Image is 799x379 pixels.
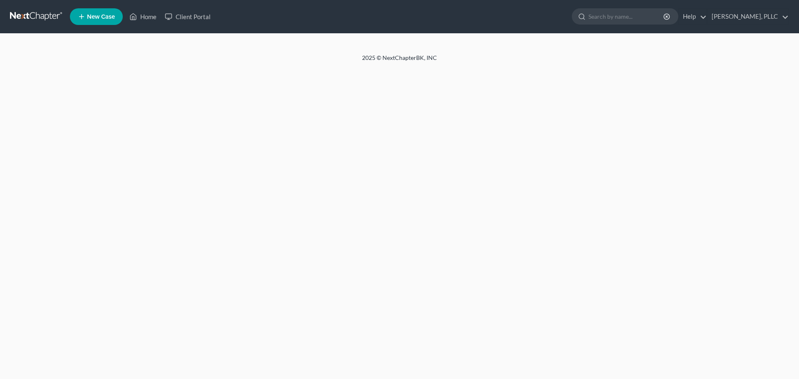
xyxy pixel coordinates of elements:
div: 2025 © NextChapterBK, INC [162,54,637,69]
a: Help [679,9,707,24]
input: Search by name... [588,9,665,24]
span: New Case [87,14,115,20]
a: [PERSON_NAME], PLLC [707,9,789,24]
a: Client Portal [161,9,215,24]
a: Home [125,9,161,24]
